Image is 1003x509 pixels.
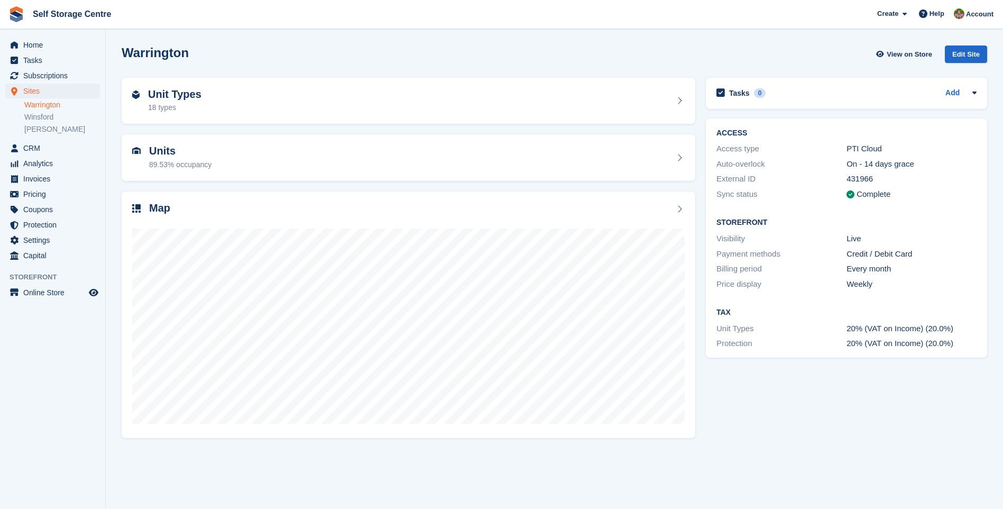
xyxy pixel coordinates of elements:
span: Sites [23,84,87,98]
span: Subscriptions [23,68,87,83]
span: Account [966,9,993,20]
a: Map [122,192,695,439]
a: Warrington [24,100,100,110]
a: menu [5,68,100,83]
div: Price display [716,278,846,290]
a: menu [5,233,100,248]
div: Every month [846,263,977,275]
span: Capital [23,248,87,263]
img: unit-type-icn-2b2737a686de81e16bb02015468b77c625bbabd49415b5ef34ead5e3b44a266d.svg [132,90,140,99]
a: Units 89.53% occupancy [122,134,695,181]
div: Access type [716,143,846,155]
span: Invoices [23,171,87,186]
div: 18 types [148,102,201,113]
a: Add [945,87,960,99]
h2: ACCESS [716,129,977,138]
a: [PERSON_NAME] [24,124,100,134]
span: Home [23,38,87,52]
a: menu [5,217,100,232]
div: Unit Types [716,323,846,335]
a: menu [5,248,100,263]
div: 431966 [846,173,977,185]
div: Live [846,233,977,245]
span: Online Store [23,285,87,300]
span: Help [930,8,944,19]
a: menu [5,187,100,202]
div: Weekly [846,278,977,290]
div: On - 14 days grace [846,158,977,170]
h2: Units [149,145,211,157]
span: Tasks [23,53,87,68]
div: Protection [716,338,846,350]
div: 20% (VAT on Income) (20.0%) [846,338,977,350]
a: Preview store [87,286,100,299]
span: Settings [23,233,87,248]
h2: Tax [716,308,977,317]
h2: Tasks [729,88,750,98]
a: Self Storage Centre [29,5,115,23]
a: menu [5,38,100,52]
span: Analytics [23,156,87,171]
div: Credit / Debit Card [846,248,977,260]
a: View on Store [875,46,936,63]
h2: Map [149,202,170,214]
div: Edit Site [945,46,987,63]
a: Unit Types 18 types [122,78,695,124]
div: Auto-overlock [716,158,846,170]
a: menu [5,171,100,186]
h2: Unit Types [148,88,201,101]
img: stora-icon-8386f47178a22dfd0bd8f6a31ec36ba5ce8667c1dd55bd0f319d3a0aa187defe.svg [8,6,24,22]
span: Protection [23,217,87,232]
span: Pricing [23,187,87,202]
a: menu [5,84,100,98]
div: Sync status [716,188,846,201]
a: menu [5,202,100,217]
div: PTI Cloud [846,143,977,155]
h2: Warrington [122,46,189,60]
div: 89.53% occupancy [149,159,211,170]
img: map-icn-33ee37083ee616e46c38cad1a60f524a97daa1e2b2c8c0bc3eb3415660979fc1.svg [132,204,141,213]
a: menu [5,285,100,300]
span: Create [877,8,898,19]
a: menu [5,156,100,171]
div: Visibility [716,233,846,245]
span: View on Store [887,49,932,60]
div: External ID [716,173,846,185]
span: CRM [23,141,87,156]
a: Edit Site [945,46,987,67]
span: Coupons [23,202,87,217]
span: Storefront [10,272,105,283]
img: Robert Fletcher [954,8,964,19]
div: Billing period [716,263,846,275]
a: menu [5,141,100,156]
div: 0 [754,88,766,98]
a: Winsford [24,112,100,122]
h2: Storefront [716,219,977,227]
a: menu [5,53,100,68]
img: unit-icn-7be61d7bf1b0ce9d3e12c5938cc71ed9869f7b940bace4675aadf7bd6d80202e.svg [132,147,141,154]
div: Complete [857,188,890,201]
div: 20% (VAT on Income) (20.0%) [846,323,977,335]
div: Payment methods [716,248,846,260]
